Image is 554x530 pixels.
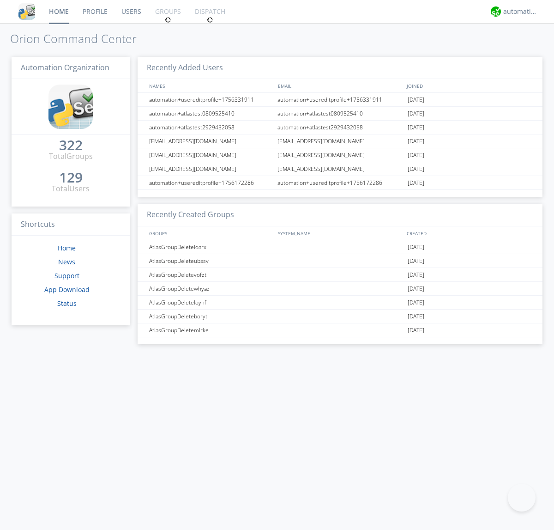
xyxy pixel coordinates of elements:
a: automation+atlastest2929432058automation+atlastest2929432058[DATE] [138,121,542,134]
div: 322 [59,140,83,150]
h3: Recently Created Groups [138,204,542,226]
span: [DATE] [408,240,424,254]
span: [DATE] [408,93,424,107]
div: automation+usereditprofile+1756331911 [147,93,275,106]
div: JOINED [404,79,534,92]
div: AtlasGroupDeleteboryt [147,310,275,323]
div: Total Groups [49,151,93,162]
div: AtlasGroupDeletemlrke [147,323,275,337]
a: AtlasGroupDeletemlrke[DATE] [138,323,542,337]
span: [DATE] [408,268,424,282]
div: [EMAIL_ADDRESS][DOMAIN_NAME] [147,148,275,162]
div: automation+atlastest2929432058 [147,121,275,134]
a: AtlasGroupDeleteloyhf[DATE] [138,296,542,310]
span: [DATE] [408,323,424,337]
a: automation+atlastest0809525410automation+atlastest0809525410[DATE] [138,107,542,121]
h3: Shortcuts [12,213,130,236]
div: EMAIL [276,79,404,92]
a: AtlasGroupDeleteboryt[DATE] [138,310,542,323]
div: SYSTEM_NAME [276,226,404,240]
div: CREATED [404,226,534,240]
div: automation+atlas [503,7,538,16]
span: Automation Organization [21,62,109,73]
a: [EMAIL_ADDRESS][DOMAIN_NAME][EMAIL_ADDRESS][DOMAIN_NAME][DATE] [138,148,542,162]
a: News [58,257,75,266]
div: [EMAIL_ADDRESS][DOMAIN_NAME] [275,162,405,176]
span: [DATE] [408,162,424,176]
h3: Recently Added Users [138,57,542,79]
span: [DATE] [408,176,424,190]
span: [DATE] [408,254,424,268]
a: AtlasGroupDeleteloarx[DATE] [138,240,542,254]
span: [DATE] [408,107,424,121]
div: AtlasGroupDeleteloarx [147,240,275,254]
a: [EMAIL_ADDRESS][DOMAIN_NAME][EMAIL_ADDRESS][DOMAIN_NAME][DATE] [138,162,542,176]
div: automation+usereditprofile+1756172286 [147,176,275,189]
img: d2d01cd9b4174d08988066c6d424eccd [491,6,501,17]
a: Status [57,299,77,308]
a: AtlasGroupDeletewhyaz[DATE] [138,282,542,296]
div: automation+usereditprofile+1756331911 [275,93,405,106]
img: spin.svg [207,17,213,23]
div: GROUPS [147,226,273,240]
a: Support [54,271,79,280]
span: [DATE] [408,121,424,134]
div: Total Users [52,183,90,194]
div: automation+atlastest2929432058 [275,121,405,134]
div: [EMAIL_ADDRESS][DOMAIN_NAME] [275,134,405,148]
img: cddb5a64eb264b2086981ab96f4c1ba7 [18,3,35,20]
a: [EMAIL_ADDRESS][DOMAIN_NAME][EMAIL_ADDRESS][DOMAIN_NAME][DATE] [138,134,542,148]
a: App Download [44,285,90,294]
div: AtlasGroupDeletewhyaz [147,282,275,295]
a: 322 [59,140,83,151]
div: [EMAIL_ADDRESS][DOMAIN_NAME] [275,148,405,162]
a: Home [58,244,76,252]
div: AtlasGroupDeletevofzt [147,268,275,281]
span: [DATE] [408,310,424,323]
a: automation+usereditprofile+1756172286automation+usereditprofile+1756172286[DATE] [138,176,542,190]
a: automation+usereditprofile+1756331911automation+usereditprofile+1756331911[DATE] [138,93,542,107]
div: automation+atlastest0809525410 [147,107,275,120]
span: [DATE] [408,134,424,148]
div: automation+atlastest0809525410 [275,107,405,120]
div: AtlasGroupDeleteubssy [147,254,275,268]
a: AtlasGroupDeletevofzt[DATE] [138,268,542,282]
span: [DATE] [408,296,424,310]
span: [DATE] [408,148,424,162]
div: automation+usereditprofile+1756172286 [275,176,405,189]
span: [DATE] [408,282,424,296]
img: cddb5a64eb264b2086981ab96f4c1ba7 [48,85,93,129]
div: NAMES [147,79,273,92]
div: [EMAIL_ADDRESS][DOMAIN_NAME] [147,162,275,176]
a: 129 [59,173,83,183]
iframe: Toggle Customer Support [508,484,536,512]
a: AtlasGroupDeleteubssy[DATE] [138,254,542,268]
img: spin.svg [165,17,171,23]
div: [EMAIL_ADDRESS][DOMAIN_NAME] [147,134,275,148]
div: 129 [59,173,83,182]
div: AtlasGroupDeleteloyhf [147,296,275,309]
